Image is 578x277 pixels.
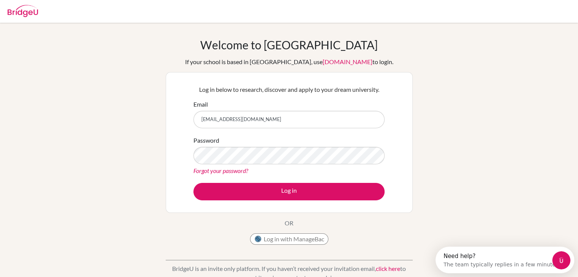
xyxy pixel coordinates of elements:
label: Password [193,136,219,145]
iframe: Intercom live chat discovery launcher [435,247,574,273]
p: Log in below to research, discover and apply to your dream university. [193,85,385,94]
div: Open Intercom Messenger [3,3,147,24]
button: Log in with ManageBac [250,233,328,245]
div: The team typically replies in a few minutes. [8,13,125,20]
iframe: Intercom live chat [552,251,570,269]
div: If your school is based in [GEOGRAPHIC_DATA], use to login. [185,57,393,66]
a: Forgot your password? [193,167,248,174]
h1: Welcome to [GEOGRAPHIC_DATA] [200,38,378,52]
div: Need help? [8,6,125,13]
a: click here [376,265,400,272]
label: Email [193,100,208,109]
button: Log in [193,183,385,200]
a: [DOMAIN_NAME] [323,58,372,65]
p: OR [285,219,293,228]
img: Bridge-U [8,5,38,17]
